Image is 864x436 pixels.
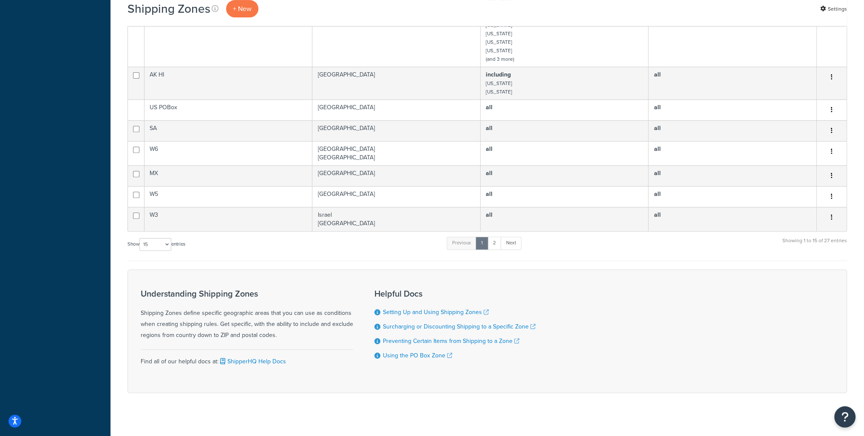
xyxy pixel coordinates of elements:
b: including [486,70,511,79]
small: [US_STATE] [486,47,512,54]
td: [GEOGRAPHIC_DATA] [312,186,481,207]
label: Show entries [127,238,185,251]
div: Showing 1 to 15 of 27 entries [782,236,847,254]
h3: Understanding Shipping Zones [141,289,353,298]
b: all [486,190,493,198]
td: [GEOGRAPHIC_DATA] [312,165,481,186]
span: + New [233,4,252,14]
small: [US_STATE] [486,79,512,87]
b: all [486,103,493,112]
h3: Helpful Docs [374,289,535,298]
a: ShipperHQ Help Docs [218,357,286,366]
td: New 3-7 Day Zone [144,8,312,67]
td: [GEOGRAPHIC_DATA] [312,67,481,99]
td: Israel [GEOGRAPHIC_DATA] [312,207,481,231]
div: Find all of our helpful docs at: [141,349,353,367]
td: W5 [144,186,312,207]
b: all [654,210,660,219]
a: Surcharging or Discounting Shipping to a Specific Zone [383,322,535,331]
td: [GEOGRAPHIC_DATA] [312,120,481,141]
button: Open Resource Center [834,406,856,428]
b: all [486,210,493,219]
a: Setting Up and Using Shipping Zones [383,308,489,317]
b: all [654,103,660,112]
b: all [654,70,660,79]
select: Showentries [139,238,171,251]
td: W3 [144,207,312,231]
a: Next [501,237,521,249]
td: SA [144,120,312,141]
b: all [486,144,493,153]
b: all [486,169,493,178]
div: Shipping Zones define specific geographic areas that you can use as conditions when creating ship... [141,289,353,341]
small: [US_STATE] [486,38,512,46]
td: AK HI [144,67,312,99]
td: [GEOGRAPHIC_DATA] [312,8,481,67]
b: all [486,124,493,133]
td: W6 [144,141,312,165]
a: 1 [476,237,488,249]
a: 2 [487,237,501,249]
small: (and 3 more) [486,55,514,63]
small: [US_STATE] [486,88,512,96]
td: US POBox [144,99,312,120]
a: Preventing Certain Items from Shipping to a Zone [383,337,519,345]
b: all [654,190,660,198]
b: all [654,144,660,153]
td: [GEOGRAPHIC_DATA] [GEOGRAPHIC_DATA] [312,141,481,165]
h1: Shipping Zones [127,0,210,17]
b: all [654,124,660,133]
a: Settings [820,3,847,15]
td: MX [144,165,312,186]
small: [US_STATE] [486,30,512,37]
td: [GEOGRAPHIC_DATA] [312,99,481,120]
b: all [654,169,660,178]
a: Using the PO Box Zone [383,351,452,360]
a: Previous [447,237,476,249]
